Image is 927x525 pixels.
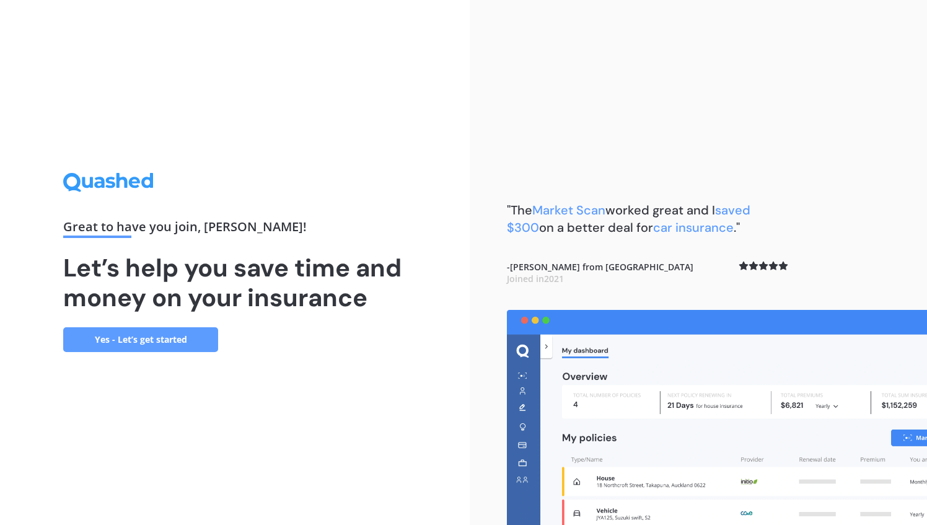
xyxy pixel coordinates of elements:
[507,202,750,236] span: saved $300
[653,219,734,236] span: car insurance
[63,221,406,238] div: Great to have you join , [PERSON_NAME] !
[63,253,406,312] h1: Let’s help you save time and money on your insurance
[532,202,605,218] span: Market Scan
[507,261,693,285] b: - [PERSON_NAME] from [GEOGRAPHIC_DATA]
[63,327,218,352] a: Yes - Let’s get started
[507,310,927,525] img: dashboard.webp
[507,273,564,285] span: Joined in 2021
[507,202,750,236] b: "The worked great and I on a better deal for ."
